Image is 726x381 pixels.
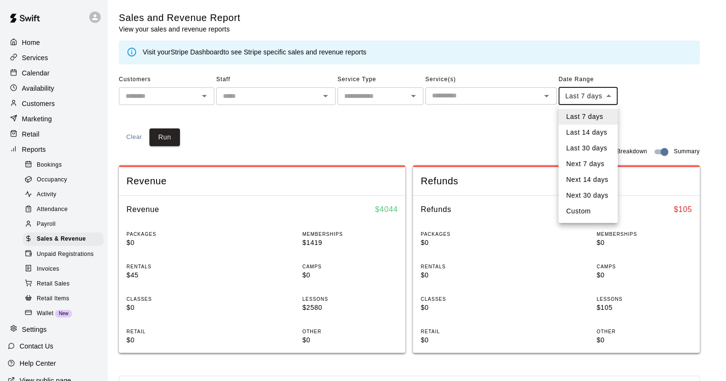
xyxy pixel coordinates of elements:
[558,188,618,203] li: Next 30 days
[558,156,618,172] li: Next 7 days
[558,172,618,188] li: Next 14 days
[558,140,618,156] li: Last 30 days
[558,109,618,125] li: Last 7 days
[558,125,618,140] li: Last 14 days
[558,203,618,219] li: Custom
